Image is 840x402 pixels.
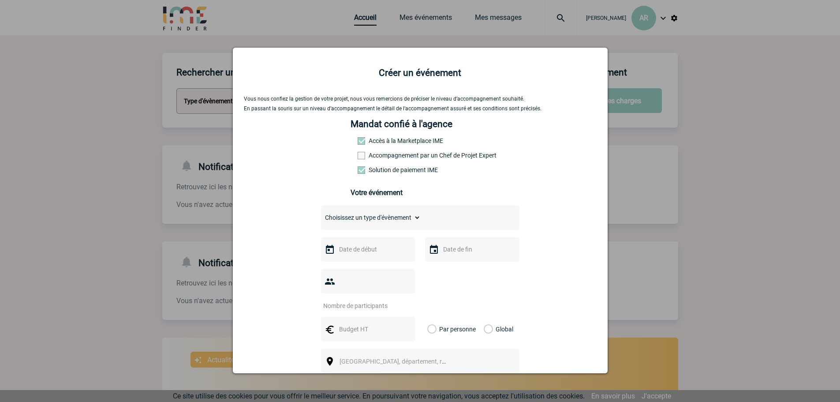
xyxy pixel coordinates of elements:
[358,152,396,159] label: Prestation payante
[358,166,396,173] label: Conformité aux process achat client, Prise en charge de la facturation, Mutualisation de plusieur...
[321,300,404,312] input: Nombre de participants
[244,105,597,112] p: En passant la souris sur un niveau d’accompagnement le détail de l’accompagnement assuré et ses c...
[484,317,489,342] label: Global
[351,188,489,197] h3: Votre événement
[351,119,452,129] h4: Mandat confié à l'agence
[337,323,398,335] input: Budget HT
[358,137,396,144] label: Accès à la Marketplace IME
[441,244,502,255] input: Date de fin
[244,96,597,102] p: Vous nous confiez la gestion de votre projet, nous vous remercions de préciser le niveau d’accomp...
[340,358,462,365] span: [GEOGRAPHIC_DATA], département, région...
[337,244,398,255] input: Date de début
[427,317,437,342] label: Par personne
[244,68,597,78] h2: Créer un événement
